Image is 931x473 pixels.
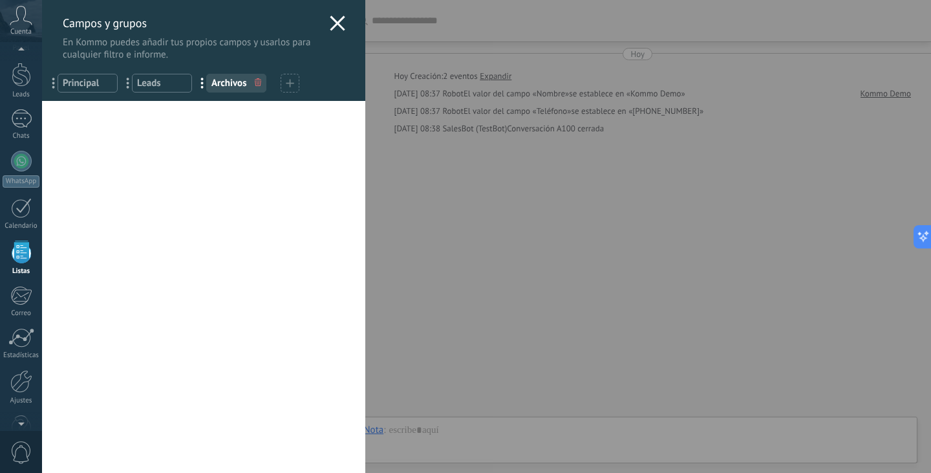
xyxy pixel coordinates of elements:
[193,72,220,94] span: ...
[211,77,261,89] span: Archivos
[45,72,71,94] span: ...
[63,36,323,61] p: En Kommo puedes añadir tus propios campos y usarlos para cualquier filtro e informe.
[63,16,323,30] h3: Campos y grupos
[119,72,145,94] span: ...
[63,77,112,89] span: Principal
[137,77,187,89] span: Leads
